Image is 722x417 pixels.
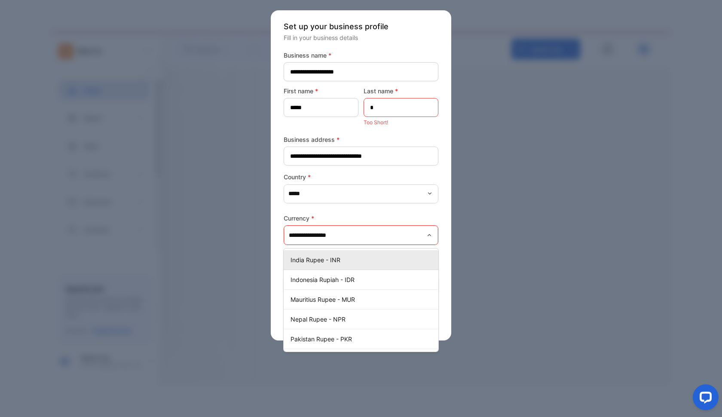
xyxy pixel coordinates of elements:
p: Too Short! [364,117,438,128]
p: Mauritius Rupee - MUR [291,295,435,304]
label: Country [284,172,438,181]
p: Pakistan Rupee - PKR [291,334,435,343]
label: Currency [284,214,438,223]
p: This field is required [284,247,438,258]
p: Set up your business profile [284,21,438,32]
label: Business name [284,51,438,60]
p: Indonesia Rupiah - IDR [291,275,435,284]
label: First name [284,86,358,95]
iframe: LiveChat chat widget [686,381,722,417]
p: Nepal Rupee - NPR [291,315,435,324]
p: India Rupee - INR [291,255,435,264]
label: Business address [284,135,438,144]
label: Last name [364,86,438,95]
p: Fill in your business details [284,33,438,42]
